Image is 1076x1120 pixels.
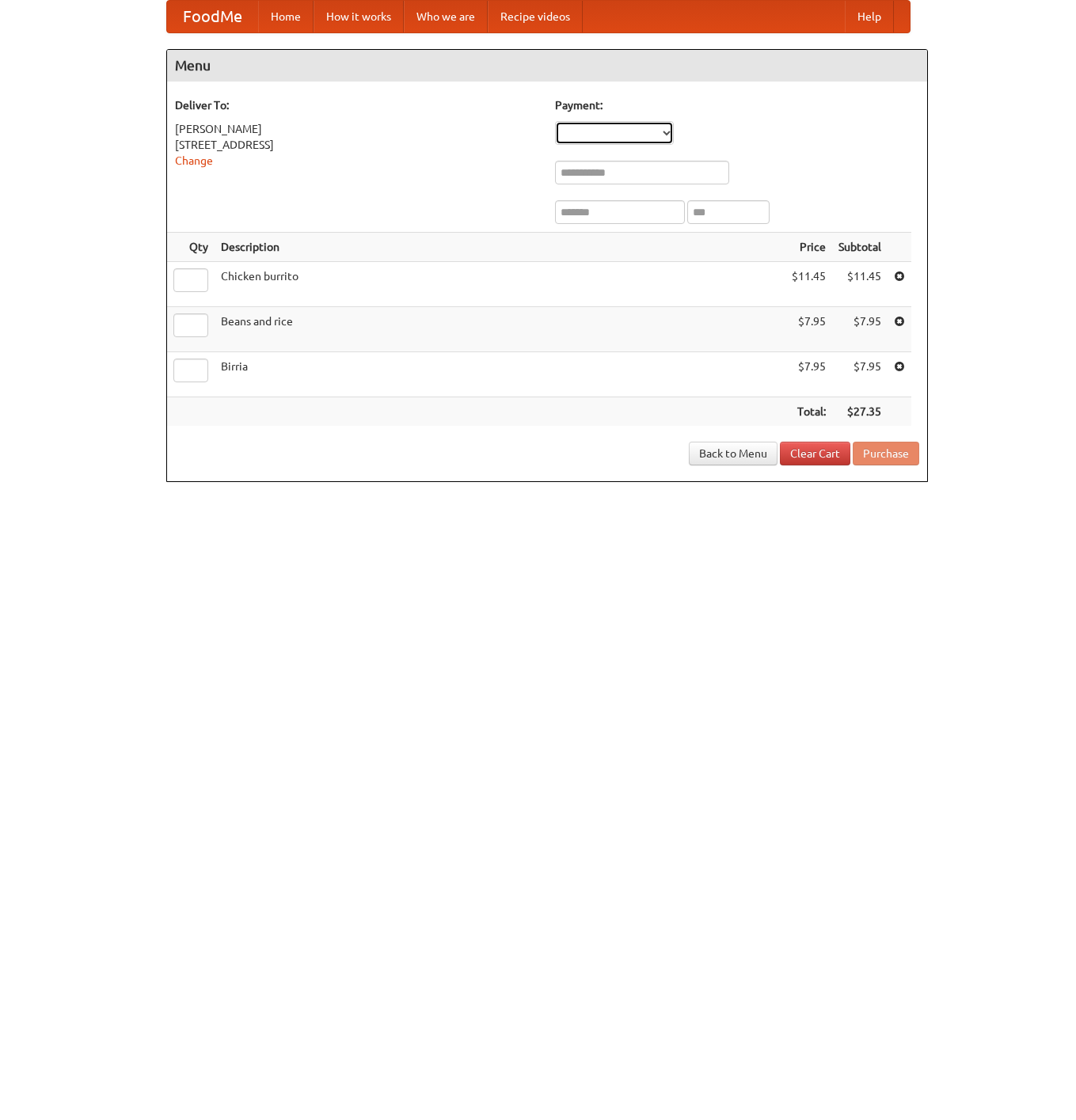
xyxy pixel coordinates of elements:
th: Qty [167,233,215,262]
a: How it works [314,1,404,32]
th: Total: [785,397,832,427]
h5: Payment: [555,97,919,113]
a: Home [258,1,314,32]
th: Description [215,233,785,262]
td: $11.45 [785,262,832,307]
td: Chicken burrito [215,262,785,307]
div: [STREET_ADDRESS] [175,137,539,153]
td: $11.45 [832,262,888,307]
td: $7.95 [832,307,888,352]
td: $7.95 [785,352,832,397]
a: Change [175,154,213,167]
a: Help [845,1,894,32]
div: [PERSON_NAME] [175,121,539,137]
td: $7.95 [785,307,832,352]
a: Recipe videos [488,1,583,32]
td: Birria [215,352,785,397]
td: $7.95 [832,352,888,397]
th: Subtotal [832,233,888,262]
button: Purchase [853,442,919,465]
td: Beans and rice [215,307,785,352]
h5: Deliver To: [175,97,539,113]
a: Clear Cart [780,442,850,465]
a: Who we are [404,1,488,32]
a: FoodMe [167,1,258,32]
th: Price [785,233,832,262]
a: Back to Menu [689,442,778,465]
th: $27.35 [832,397,888,427]
h4: Menu [167,50,927,82]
